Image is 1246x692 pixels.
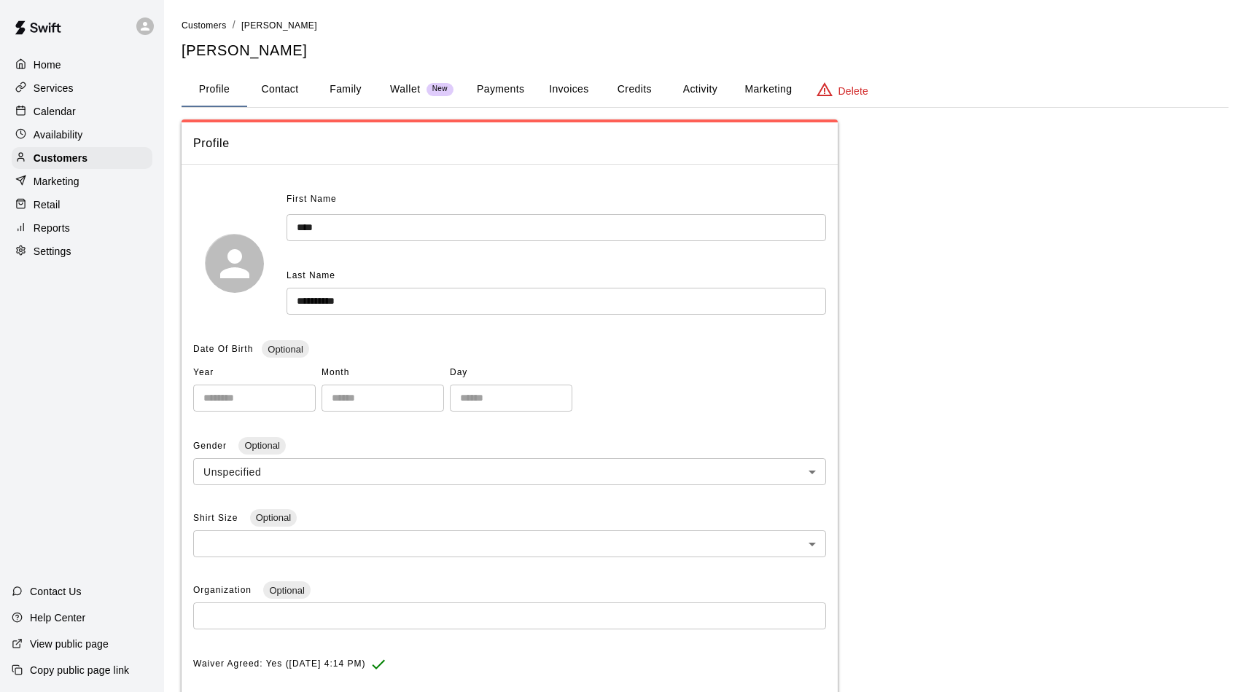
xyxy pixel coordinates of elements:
[34,127,83,142] p: Availability
[34,197,61,212] p: Retail
[182,20,227,31] span: Customers
[465,72,536,107] button: Payments
[34,244,71,259] p: Settings
[34,81,74,95] p: Services
[322,361,444,385] span: Month
[733,72,803,107] button: Marketing
[193,458,826,485] div: Unspecified
[34,174,79,189] p: Marketing
[34,104,76,119] p: Calendar
[262,344,308,355] span: Optional
[34,58,61,72] p: Home
[34,151,87,165] p: Customers
[12,217,152,239] a: Reports
[182,17,1229,34] nav: breadcrumb
[193,441,230,451] span: Gender
[193,344,253,354] span: Date Of Birth
[12,101,152,122] a: Calendar
[12,124,152,146] a: Availability
[182,41,1229,60] h5: [PERSON_NAME]
[247,72,313,107] button: Contact
[250,512,297,523] span: Optional
[12,54,152,76] a: Home
[601,72,667,107] button: Credits
[193,134,826,153] span: Profile
[390,82,421,97] p: Wallet
[193,361,316,385] span: Year
[30,663,129,677] p: Copy public page link
[193,585,254,595] span: Organization
[182,19,227,31] a: Customers
[12,194,152,216] a: Retail
[238,440,285,451] span: Optional
[193,653,365,676] span: Waiver Agreed: Yes ([DATE] 4:14 PM)
[193,513,241,523] span: Shirt Size
[12,77,152,99] a: Services
[313,72,378,107] button: Family
[30,610,85,625] p: Help Center
[263,585,310,596] span: Optional
[287,270,335,280] span: Last Name
[838,84,868,98] p: Delete
[30,637,109,651] p: View public page
[30,584,82,599] p: Contact Us
[427,84,453,94] span: New
[233,17,235,33] li: /
[12,147,152,169] a: Customers
[536,72,601,107] button: Invoices
[34,221,70,235] p: Reports
[182,72,1229,107] div: basic tabs example
[12,240,152,262] a: Settings
[182,72,247,107] button: Profile
[287,188,337,211] span: First Name
[12,170,152,192] a: Marketing
[667,72,733,107] button: Activity
[450,361,572,385] span: Day
[241,20,317,31] span: [PERSON_NAME]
